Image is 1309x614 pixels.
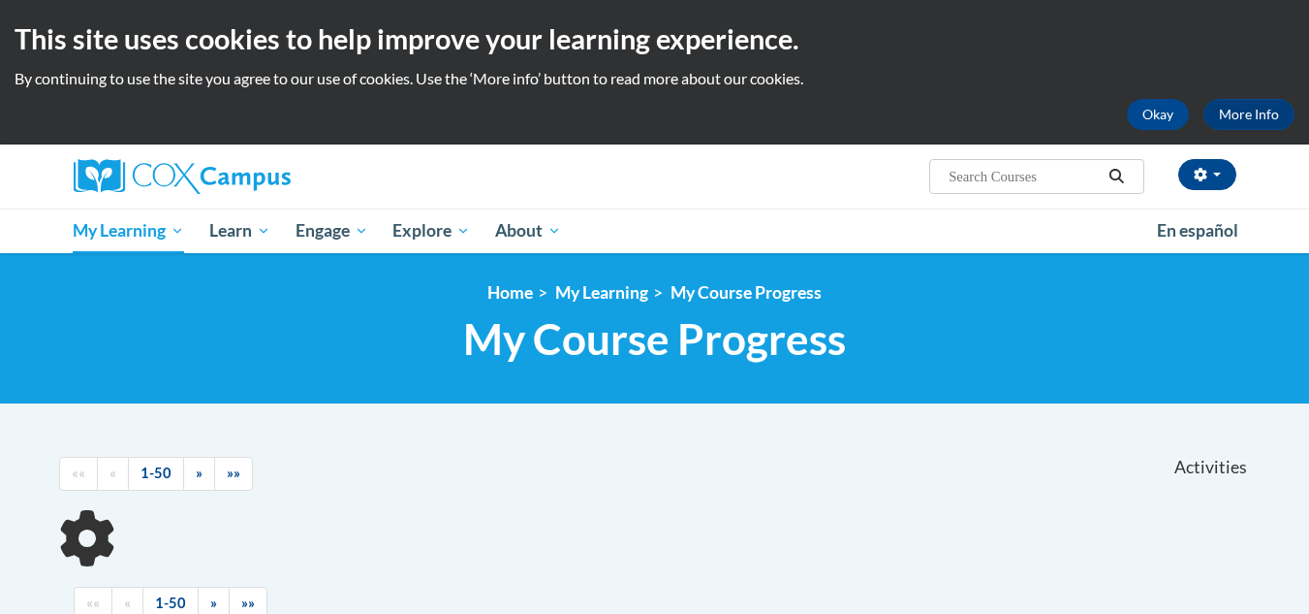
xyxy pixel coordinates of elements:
[555,282,648,303] a: My Learning
[45,209,1265,253] div: Main menu
[483,209,574,253] a: About
[59,457,98,491] a: Begining
[1127,99,1189,130] button: Okay
[487,282,533,303] a: Home
[1157,220,1238,241] span: En español
[124,595,131,611] span: «
[196,465,203,481] span: »
[109,465,116,481] span: «
[15,68,1294,89] p: By continuing to use the site you agree to our use of cookies. Use the ‘More info’ button to read...
[1203,99,1294,130] a: More Info
[241,595,255,611] span: »»
[210,595,217,611] span: »
[197,209,283,253] a: Learn
[463,313,846,365] span: My Course Progress
[392,219,470,242] span: Explore
[1174,457,1247,478] span: Activities
[15,19,1294,58] h2: This site uses cookies to help improve your learning experience.
[74,159,442,194] a: Cox Campus
[183,457,215,491] a: Next
[1144,210,1251,251] a: En español
[86,595,100,611] span: ««
[1102,165,1131,188] button: Search
[72,465,85,481] span: ««
[73,219,184,242] span: My Learning
[947,165,1102,188] input: Search Courses
[296,219,368,242] span: Engage
[380,209,483,253] a: Explore
[97,457,129,491] a: Previous
[227,465,240,481] span: »»
[283,209,381,253] a: Engage
[495,219,561,242] span: About
[61,209,198,253] a: My Learning
[214,457,253,491] a: End
[74,159,291,194] img: Cox Campus
[209,219,270,242] span: Learn
[670,282,822,303] a: My Course Progress
[1178,159,1236,190] button: Account Settings
[128,457,184,491] a: 1-50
